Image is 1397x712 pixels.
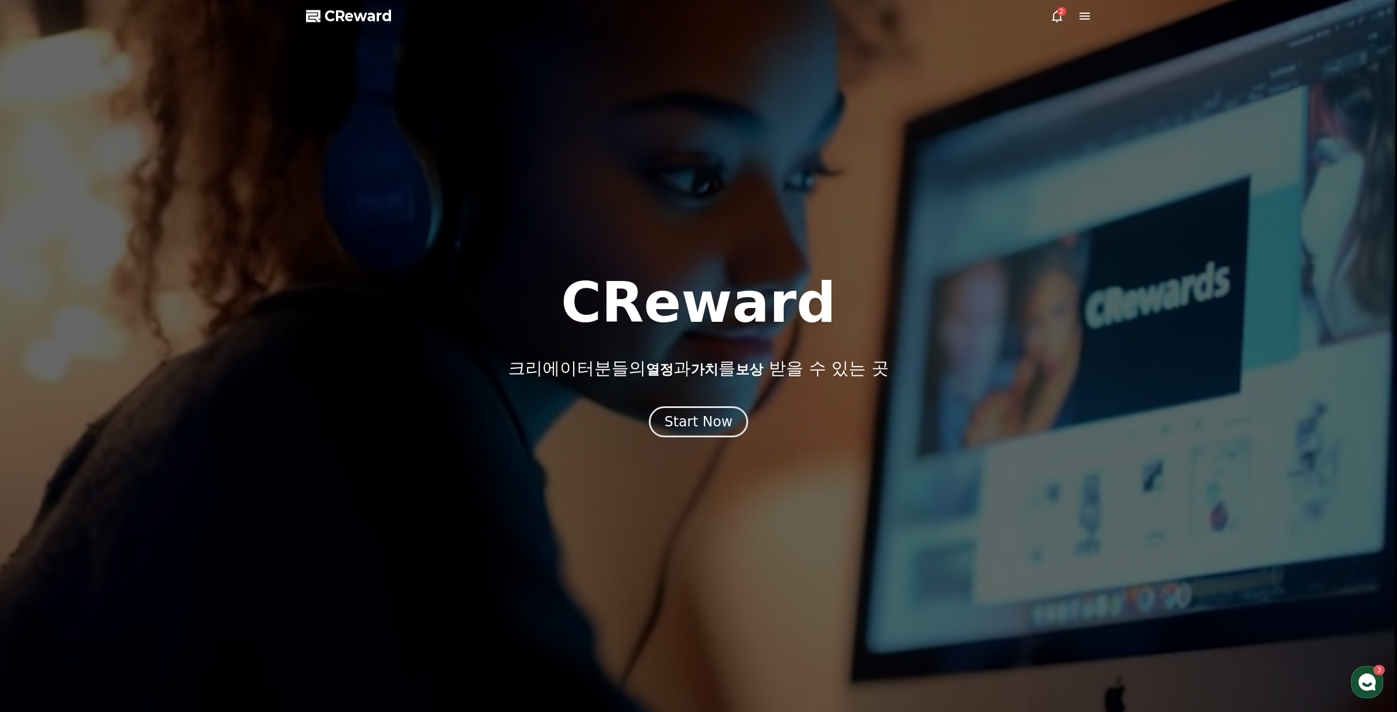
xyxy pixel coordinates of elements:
[508,358,888,379] p: 크리에이터분들의 과 를 받을 수 있는 곳
[649,418,748,429] a: Start Now
[561,275,836,330] h1: CReward
[324,7,392,25] span: CReward
[105,382,119,391] span: 대화
[148,364,220,393] a: 설정
[1050,9,1064,23] a: 2
[736,361,763,378] span: 보상
[1057,7,1066,16] div: 2
[177,382,191,391] span: 설정
[117,364,121,373] span: 3
[76,364,148,393] a: 3대화
[649,406,748,437] button: Start Now
[36,382,43,391] span: 홈
[3,364,76,393] a: 홈
[664,413,733,431] div: Start Now
[691,361,718,378] span: 가치
[306,7,392,25] a: CReward
[646,361,674,378] span: 열정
